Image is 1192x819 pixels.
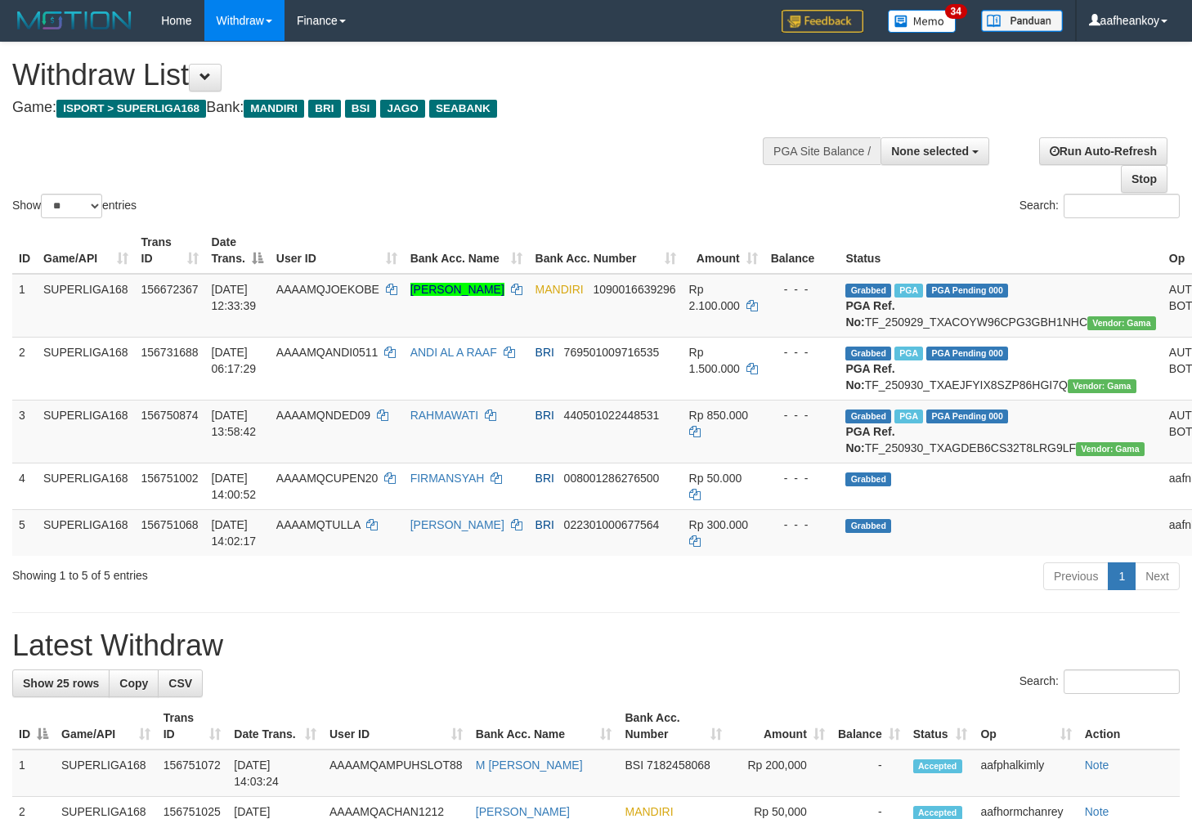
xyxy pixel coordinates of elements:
[831,703,907,750] th: Balance: activate to sort column ascending
[1043,562,1109,590] a: Previous
[212,472,257,501] span: [DATE] 14:00:52
[564,518,660,531] span: Copy 022301000677564 to clipboard
[593,283,675,296] span: Copy 1090016639296 to clipboard
[12,337,37,400] td: 2
[536,409,554,422] span: BRI
[1064,194,1180,218] input: Search:
[12,509,37,556] td: 5
[276,518,361,531] span: AAAAMQTULLA
[881,137,989,165] button: None selected
[683,227,764,274] th: Amount: activate to sort column ascending
[205,227,270,274] th: Date Trans.: activate to sort column descending
[141,346,199,359] span: 156731688
[1121,165,1167,193] a: Stop
[845,519,891,533] span: Grabbed
[1064,669,1180,694] input: Search:
[141,472,199,485] span: 156751002
[894,409,923,423] span: Marked by aafheankoy
[1085,805,1109,818] a: Note
[227,750,323,797] td: [DATE] 14:03:24
[410,409,478,422] a: RAHMAWATI
[536,518,554,531] span: BRI
[12,400,37,463] td: 3
[323,750,469,797] td: AAAAMQAMPUHSLOT88
[410,346,497,359] a: ANDI AL A RAAF
[1085,759,1109,772] a: Note
[764,227,840,274] th: Balance
[771,470,833,486] div: - - -
[158,669,203,697] a: CSV
[55,750,157,797] td: SUPERLIGA168
[227,703,323,750] th: Date Trans.: activate to sort column ascending
[839,400,1162,463] td: TF_250930_TXAGDEB6CS32T8LRG9LF
[536,346,554,359] span: BRI
[845,347,891,360] span: Grabbed
[37,509,135,556] td: SUPERLIGA168
[345,100,377,118] span: BSI
[12,703,55,750] th: ID: activate to sort column descending
[12,59,778,92] h1: Withdraw List
[37,463,135,509] td: SUPERLIGA168
[1087,316,1156,330] span: Vendor URL: https://trx31.1velocity.biz
[276,409,370,422] span: AAAAMQNDED09
[141,283,199,296] span: 156672367
[119,677,148,690] span: Copy
[429,100,497,118] span: SEABANK
[625,805,673,818] span: MANDIRI
[476,805,570,818] a: [PERSON_NAME]
[37,227,135,274] th: Game/API: activate to sort column ascending
[323,703,469,750] th: User ID: activate to sort column ascending
[945,4,967,19] span: 34
[771,344,833,360] div: - - -
[1108,562,1136,590] a: 1
[926,284,1008,298] span: PGA Pending
[12,100,778,116] h4: Game: Bank:
[404,227,529,274] th: Bank Acc. Name: activate to sort column ascending
[12,194,137,218] label: Show entries
[536,472,554,485] span: BRI
[157,750,228,797] td: 156751072
[141,409,199,422] span: 156750874
[276,472,378,485] span: AAAAMQCUPEN20
[168,677,192,690] span: CSV
[135,227,205,274] th: Trans ID: activate to sort column ascending
[771,517,833,533] div: - - -
[564,472,660,485] span: Copy 008001286276500 to clipboard
[1019,194,1180,218] label: Search:
[1078,703,1180,750] th: Action
[276,283,379,296] span: AAAAMQJOEKOBE
[689,409,748,422] span: Rp 850.000
[894,347,923,360] span: Marked by aafromsomean
[974,703,1078,750] th: Op: activate to sort column ascending
[476,759,583,772] a: M [PERSON_NAME]
[845,472,891,486] span: Grabbed
[728,703,831,750] th: Amount: activate to sort column ascending
[536,283,584,296] span: MANDIRI
[845,425,894,454] b: PGA Ref. No:
[564,346,660,359] span: Copy 769501009716535 to clipboard
[12,463,37,509] td: 4
[41,194,102,218] select: Showentries
[564,409,660,422] span: Copy 440501022448531 to clipboard
[974,750,1078,797] td: aafphalkimly
[782,10,863,33] img: Feedback.jpg
[1039,137,1167,165] a: Run Auto-Refresh
[907,703,975,750] th: Status: activate to sort column ascending
[109,669,159,697] a: Copy
[771,281,833,298] div: - - -
[981,10,1063,32] img: panduan.png
[37,400,135,463] td: SUPERLIGA168
[157,703,228,750] th: Trans ID: activate to sort column ascending
[12,750,55,797] td: 1
[37,337,135,400] td: SUPERLIGA168
[469,703,619,750] th: Bank Acc. Name: activate to sort column ascending
[926,409,1008,423] span: PGA Pending
[141,518,199,531] span: 156751068
[410,283,504,296] a: [PERSON_NAME]
[270,227,404,274] th: User ID: activate to sort column ascending
[689,283,740,312] span: Rp 2.100.000
[689,518,748,531] span: Rp 300.000
[647,759,710,772] span: Copy 7182458068 to clipboard
[1076,442,1145,456] span: Vendor URL: https://trx31.1velocity.biz
[845,299,894,329] b: PGA Ref. No:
